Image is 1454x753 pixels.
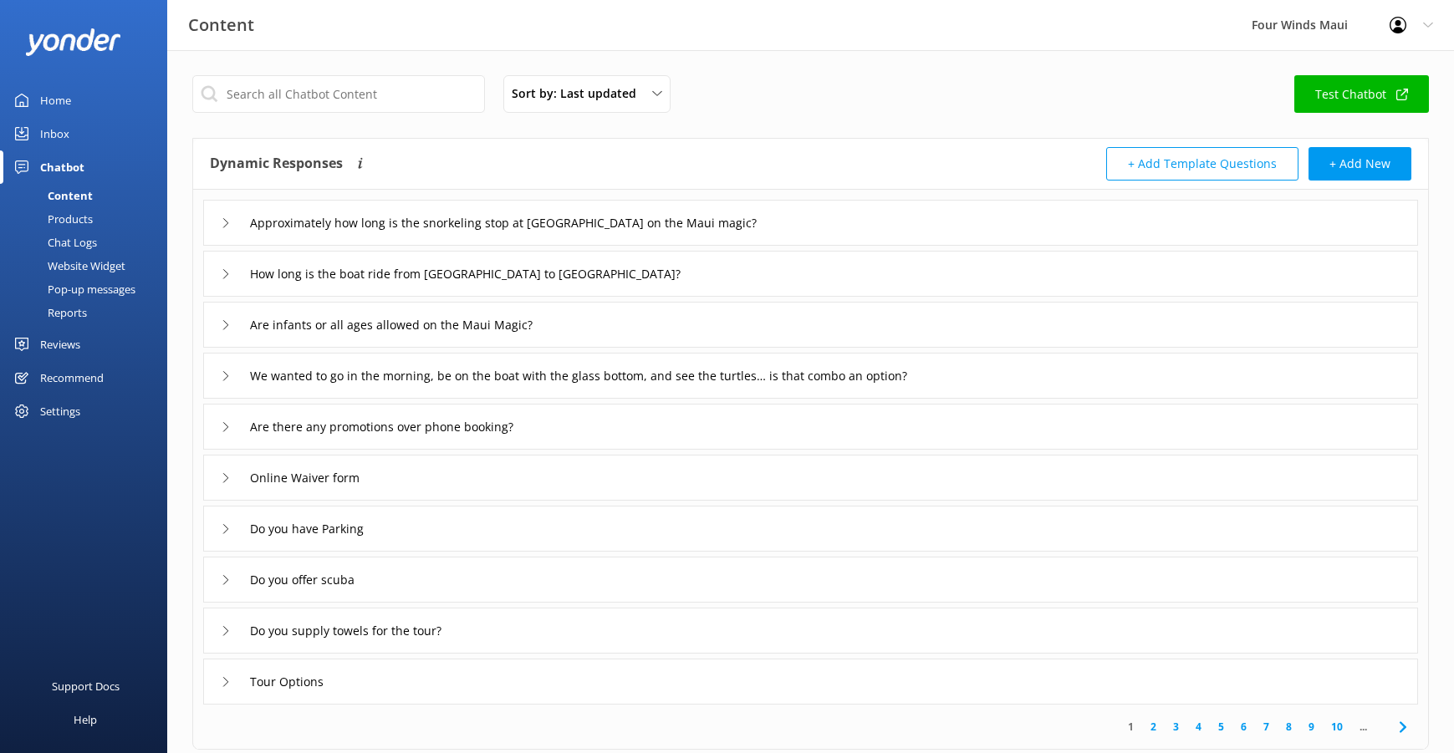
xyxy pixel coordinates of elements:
a: 10 [1323,719,1351,735]
a: Website Widget [10,254,167,277]
a: 1 [1120,719,1142,735]
a: 4 [1187,719,1210,735]
img: yonder-white-logo.png [25,28,121,56]
div: Recommend [40,361,104,394]
a: Chat Logs [10,231,167,254]
div: Support Docs [52,669,120,703]
a: Pop-up messages [10,277,167,301]
h3: Content [188,12,254,38]
a: Reports [10,301,167,324]
h4: Dynamic Responses [210,147,343,181]
a: Test Chatbot [1294,75,1429,113]
span: Sort by: Last updated [512,84,646,103]
div: Home [40,84,71,117]
a: 5 [1210,719,1232,735]
a: 8 [1278,719,1300,735]
div: Reviews [40,328,80,361]
a: 7 [1255,719,1278,735]
a: 3 [1165,719,1187,735]
button: + Add New [1309,147,1411,181]
div: Reports [10,301,87,324]
div: Inbox [40,117,69,150]
span: ... [1351,719,1375,735]
input: Search all Chatbot Content [192,75,485,113]
div: Website Widget [10,254,125,277]
div: Content [10,184,93,207]
a: 6 [1232,719,1255,735]
div: Settings [40,394,80,428]
div: Chatbot [40,150,84,184]
div: Help [74,703,97,736]
a: Content [10,184,167,207]
a: 9 [1300,719,1323,735]
button: + Add Template Questions [1106,147,1298,181]
div: Products [10,207,93,231]
a: 2 [1142,719,1165,735]
div: Chat Logs [10,231,97,254]
div: Pop-up messages [10,277,135,301]
a: Products [10,207,167,231]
